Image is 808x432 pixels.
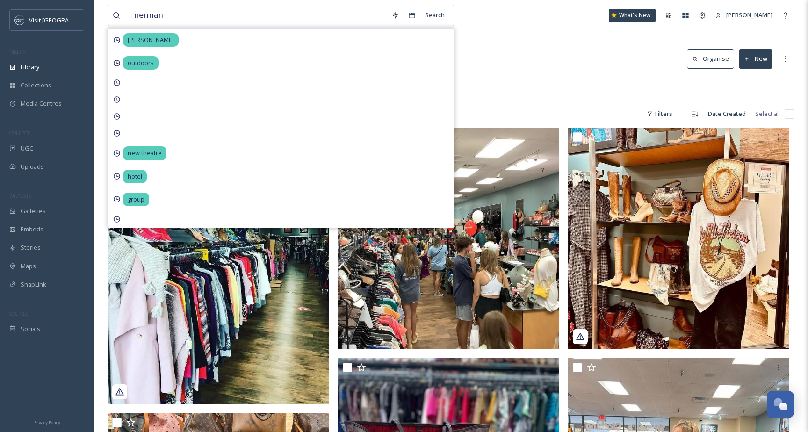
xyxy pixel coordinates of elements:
div: Date Created [703,105,750,123]
span: Stories [21,243,41,252]
span: 2607 file s [108,109,133,118]
span: Galleries [21,207,46,216]
button: Open Chat [767,391,794,418]
div: Filters [642,105,677,123]
span: hotel [123,170,147,183]
a: What's New [609,9,656,22]
span: Embeds [21,225,43,234]
span: WIDGETS [9,192,31,199]
span: [PERSON_NAME] [123,33,179,47]
span: MEDIA [9,48,26,55]
img: 6772ed4c-8d38-e1ec-c1c2-676cee4801ad.jpg [338,128,559,349]
span: [PERSON_NAME] [726,11,772,19]
span: Library [21,63,39,72]
span: Collections [21,81,51,90]
img: c3es6xdrejuflcaqpovn.png [15,15,24,25]
span: Media Centres [21,99,62,108]
button: New [739,49,772,68]
span: UGC [21,144,33,153]
img: 73c6152e-6085-0fad-3dcc-fcfaa47fd4ec.jpg [108,128,329,404]
span: group [123,193,149,206]
span: Privacy Policy [33,419,60,425]
img: 7ff4dd49-4a18-bcf2-79ae-9be63b8424c2.jpg [568,128,789,349]
span: SnapLink [21,280,46,289]
span: Socials [21,324,40,333]
span: outdoors [123,56,159,70]
a: [PERSON_NAME] [711,6,777,24]
span: Visit [GEOGRAPHIC_DATA] [29,15,101,24]
span: COLLECT [9,130,29,137]
a: Privacy Policy [33,416,60,427]
span: Maps [21,262,36,271]
a: Organise [687,49,739,68]
span: Uploads [21,162,44,171]
input: Search your library [130,5,387,26]
div: Search [420,6,449,24]
span: Select all [755,109,780,118]
span: new theatre [123,146,166,160]
span: SOCIALS [9,310,28,317]
button: Organise [687,49,734,68]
